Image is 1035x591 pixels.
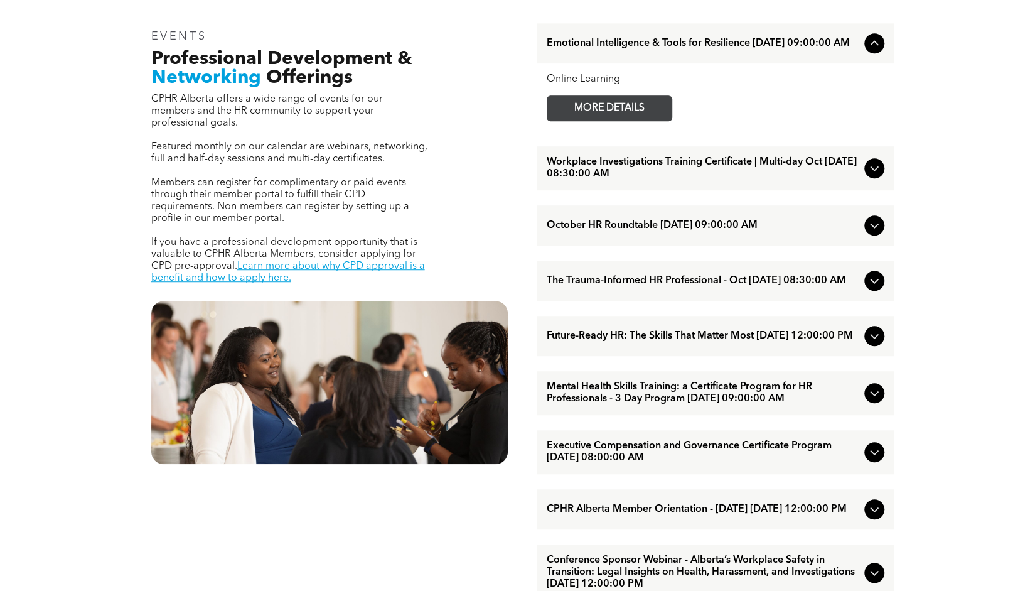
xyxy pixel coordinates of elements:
[151,261,425,283] a: Learn more about why CPD approval is a benefit and how to apply here.
[547,73,884,85] div: Online Learning
[151,237,417,271] span: If you have a professional development opportunity that is valuable to CPHR Alberta Members, cons...
[547,440,859,464] span: Executive Compensation and Governance Certificate Program [DATE] 08:00:00 AM
[547,275,859,287] span: The Trauma-Informed HR Professional - Oct [DATE] 08:30:00 AM
[151,178,409,224] span: Members can register for complimentary or paid events through their member portal to fulfill thei...
[547,38,859,50] span: Emotional Intelligence & Tools for Resilience [DATE] 09:00:00 AM
[560,96,659,121] span: MORE DETAILS
[547,555,859,590] span: Conference Sponsor Webinar - Alberta’s Workplace Safety in Transition: Legal Insights on Health, ...
[547,220,859,232] span: October HR Roundtable [DATE] 09:00:00 AM
[151,50,412,68] span: Professional Development &
[547,504,859,516] span: CPHR Alberta Member Orientation - [DATE] [DATE] 12:00:00 PM
[266,68,353,87] span: Offerings
[547,156,859,180] span: Workplace Investigations Training Certificate | Multi-day Oct [DATE] 08:30:00 AM
[547,95,672,121] a: MORE DETAILS
[151,142,427,164] span: Featured monthly on our calendar are webinars, networking, full and half-day sessions and multi-d...
[547,330,859,342] span: Future-Ready HR: The Skills That Matter Most [DATE] 12:00:00 PM
[151,94,383,128] span: CPHR Alberta offers a wide range of events for our members and the HR community to support your p...
[151,31,207,42] span: EVENTS
[151,68,261,87] span: Networking
[547,381,859,405] span: Mental Health Skills Training: a Certificate Program for HR Professionals - 3 Day Program [DATE] ...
